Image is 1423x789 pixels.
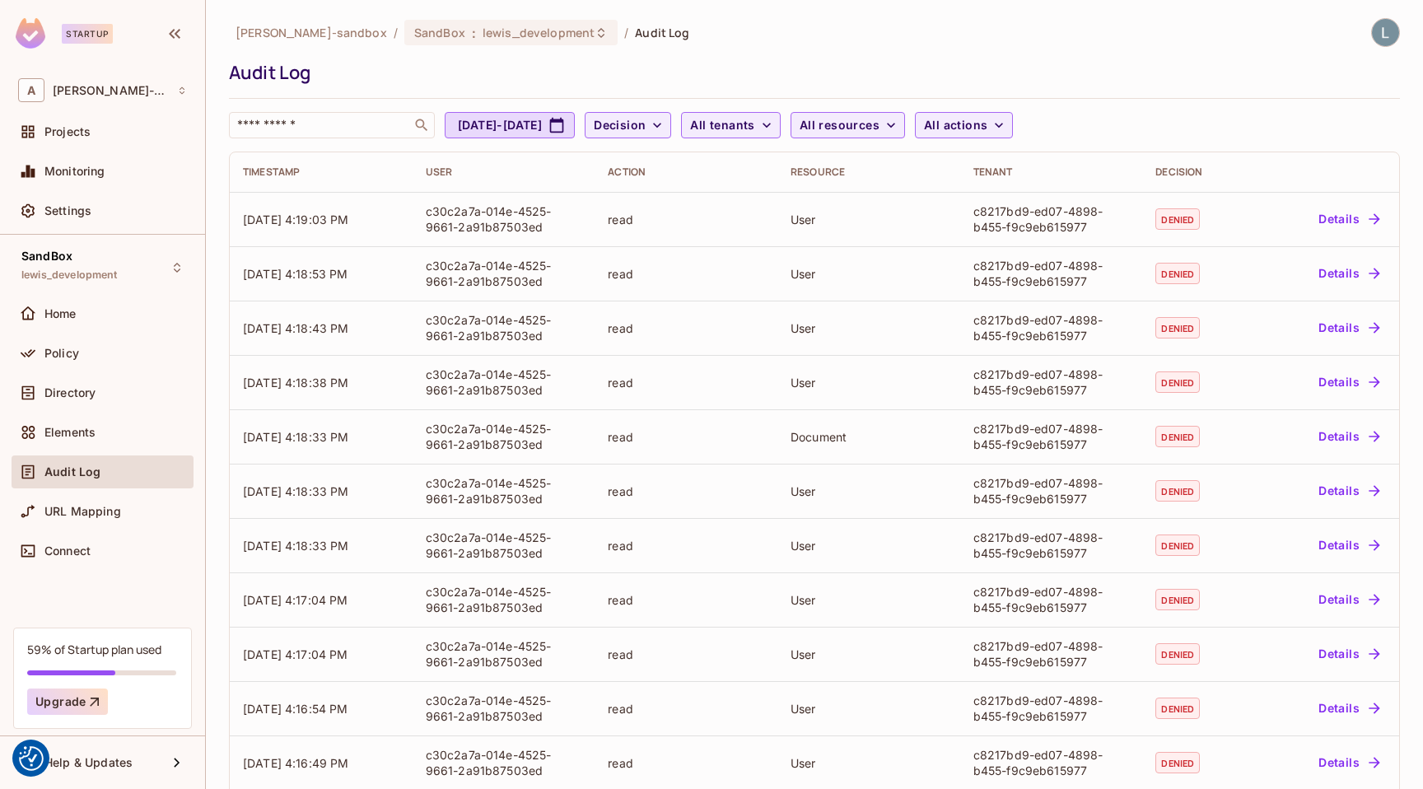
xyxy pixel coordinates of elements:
span: the active workspace [236,25,387,40]
button: Details [1312,206,1386,232]
span: [DATE] 4:18:33 PM [243,430,349,444]
div: Tenant [973,166,1130,179]
span: Connect [44,544,91,558]
div: c8217bd9-ed07-4898-b455-f9c9eb615977 [973,475,1130,507]
button: Decision [585,112,671,138]
div: read [608,429,764,445]
span: URL Mapping [44,505,121,518]
span: Projects [44,125,91,138]
div: read [608,375,764,390]
div: c8217bd9-ed07-4898-b455-f9c9eb615977 [973,747,1130,778]
span: denied [1155,698,1200,719]
div: read [608,647,764,662]
span: [DATE] 4:16:54 PM [243,702,348,716]
div: read [608,592,764,608]
button: Details [1312,749,1386,776]
div: Resource [791,166,947,179]
div: c30c2a7a-014e-4525-9661-2a91b87503ed [426,366,582,398]
button: Upgrade [27,689,108,715]
div: read [608,212,764,227]
div: read [608,266,764,282]
span: denied [1155,371,1200,393]
div: c30c2a7a-014e-4525-9661-2a91b87503ed [426,693,582,724]
span: All actions [924,115,987,136]
span: denied [1155,208,1200,230]
div: c30c2a7a-014e-4525-9661-2a91b87503ed [426,475,582,507]
div: c8217bd9-ed07-4898-b455-f9c9eb615977 [973,203,1130,235]
div: c30c2a7a-014e-4525-9661-2a91b87503ed [426,312,582,343]
span: SandBox [21,250,72,263]
span: Audit Log [44,465,100,479]
span: denied [1155,426,1200,447]
div: c30c2a7a-014e-4525-9661-2a91b87503ed [426,530,582,561]
div: User [791,320,947,336]
span: Monitoring [44,165,105,178]
span: [DATE] 4:18:33 PM [243,484,349,498]
button: Details [1312,423,1386,450]
span: All tenants [690,115,754,136]
div: Decision [1155,166,1238,179]
div: User [791,538,947,553]
span: [DATE] 4:17:04 PM [243,593,348,607]
span: Directory [44,386,96,399]
span: [DATE] 4:18:53 PM [243,267,348,281]
span: [DATE] 4:18:38 PM [243,376,349,390]
div: read [608,538,764,553]
div: read [608,320,764,336]
button: Details [1312,532,1386,558]
span: [DATE] 4:19:03 PM [243,212,349,226]
div: Action [608,166,764,179]
span: denied [1155,317,1200,338]
button: All tenants [681,112,780,138]
span: denied [1155,752,1200,773]
div: c8217bd9-ed07-4898-b455-f9c9eb615977 [973,584,1130,615]
div: User [791,483,947,499]
div: read [608,755,764,771]
div: c8217bd9-ed07-4898-b455-f9c9eb615977 [973,312,1130,343]
div: read [608,483,764,499]
button: Details [1312,260,1386,287]
span: : [471,26,477,40]
span: denied [1155,589,1200,610]
div: User [791,647,947,662]
button: Details [1312,586,1386,613]
div: User [791,266,947,282]
div: c8217bd9-ed07-4898-b455-f9c9eb615977 [973,530,1130,561]
span: lewis_development [21,268,118,282]
button: Details [1312,478,1386,504]
span: denied [1155,535,1200,556]
span: Elements [44,426,96,439]
button: Details [1312,641,1386,667]
div: c30c2a7a-014e-4525-9661-2a91b87503ed [426,638,582,670]
button: [DATE]-[DATE] [445,112,575,138]
div: c30c2a7a-014e-4525-9661-2a91b87503ed [426,421,582,452]
div: User [426,166,582,179]
span: denied [1155,263,1200,284]
div: read [608,701,764,717]
div: c30c2a7a-014e-4525-9661-2a91b87503ed [426,584,582,615]
span: [DATE] 4:16:49 PM [243,756,349,770]
div: User [791,755,947,771]
div: User [791,701,947,717]
div: Startup [62,24,113,44]
img: Revisit consent button [19,746,44,771]
div: c8217bd9-ed07-4898-b455-f9c9eb615977 [973,638,1130,670]
span: A [18,78,44,102]
div: c8217bd9-ed07-4898-b455-f9c9eb615977 [973,421,1130,452]
span: Help & Updates [44,756,133,769]
div: User [791,212,947,227]
button: Consent Preferences [19,746,44,771]
div: c8217bd9-ed07-4898-b455-f9c9eb615977 [973,366,1130,398]
div: c30c2a7a-014e-4525-9661-2a91b87503ed [426,747,582,778]
span: [DATE] 4:18:33 PM [243,539,349,553]
span: SandBox [414,25,465,40]
span: denied [1155,480,1200,502]
div: Document [791,429,947,445]
div: c8217bd9-ed07-4898-b455-f9c9eb615977 [973,258,1130,289]
span: All resources [800,115,879,136]
button: All actions [915,112,1013,138]
button: All resources [791,112,905,138]
span: denied [1155,643,1200,665]
button: Details [1312,695,1386,721]
span: Decision [594,115,646,136]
